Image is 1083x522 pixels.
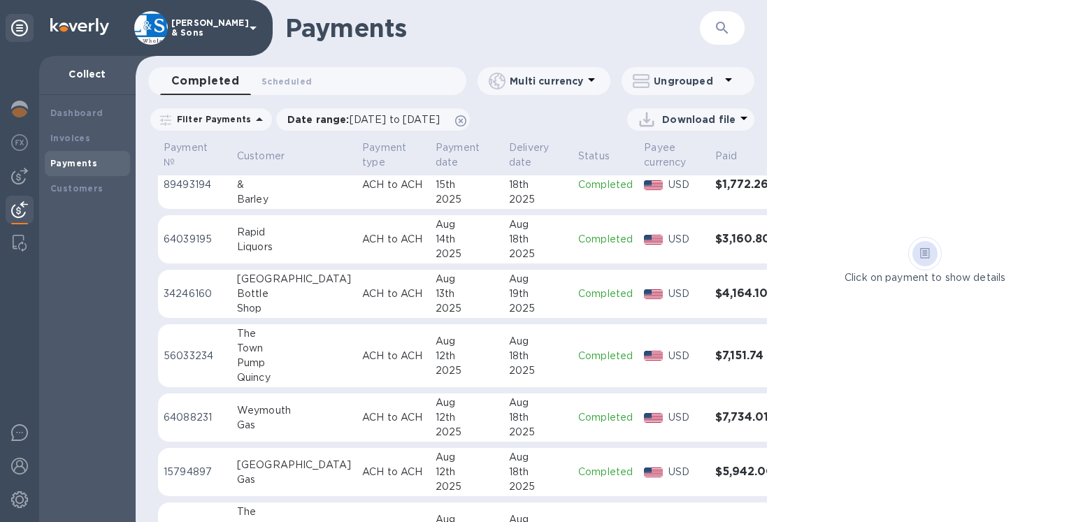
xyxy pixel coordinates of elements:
[436,140,498,170] span: Payment date
[287,113,447,126] p: Date range :
[578,177,633,192] p: Completed
[578,410,633,425] p: Completed
[715,465,775,479] h3: $5,942.00
[436,396,498,410] div: Aug
[668,465,704,479] p: USD
[578,232,633,247] p: Completed
[578,349,633,363] p: Completed
[436,425,498,440] div: 2025
[237,240,351,254] div: Liquors
[578,149,628,164] span: Status
[237,341,351,356] div: Town
[164,465,226,479] p: 15794897
[164,349,226,363] p: 56033234
[436,363,498,378] div: 2025
[436,450,498,465] div: Aug
[436,247,498,261] div: 2025
[237,403,351,418] div: Weymouth
[644,289,663,299] img: USD
[362,465,424,479] p: ACH to ACH
[436,410,498,425] div: 12th
[845,270,1005,285] p: Click on payment to show details
[509,272,567,287] div: Aug
[237,301,351,316] div: Shop
[237,287,351,301] div: Bottle
[644,140,704,170] span: Payee currency
[509,465,567,479] div: 18th
[509,450,567,465] div: Aug
[668,177,704,192] p: USD
[50,67,124,81] p: Collect
[237,356,351,370] div: Pump
[171,71,239,91] span: Completed
[715,411,775,424] h3: $7,734.01
[11,134,28,151] img: Foreign exchange
[509,425,567,440] div: 2025
[578,465,633,479] p: Completed
[436,192,498,207] div: 2025
[509,363,567,378] div: 2025
[436,177,498,192] div: 15th
[350,114,440,125] span: [DATE] to [DATE]
[171,18,241,38] p: [PERSON_NAME] & Sons
[164,140,226,170] span: Payment №
[237,149,303,164] span: Customer
[237,458,351,472] div: [GEOGRAPHIC_DATA]
[662,113,736,126] p: Download file
[436,140,480,170] p: Payment date
[668,410,704,425] p: USD
[509,479,567,494] div: 2025
[644,413,663,423] img: USD
[668,232,704,247] p: USD
[436,465,498,479] div: 12th
[654,74,720,88] p: Ungrouped
[644,140,686,170] p: Payee currency
[164,232,226,247] p: 64039195
[436,272,498,287] div: Aug
[644,235,663,245] img: USD
[715,178,775,191] h3: $1,772.26
[578,287,633,301] p: Completed
[509,301,567,316] div: 2025
[285,13,700,43] h1: Payments
[362,140,424,170] span: Payment type
[50,183,103,194] b: Customers
[362,349,424,363] p: ACH to ACH
[436,287,498,301] div: 13th
[261,74,312,89] span: Scheduled
[578,149,610,164] p: Status
[237,472,351,487] div: Gas
[510,74,583,88] p: Multi currency
[436,349,498,363] div: 12th
[509,232,567,247] div: 18th
[362,410,424,425] p: ACH to ACH
[164,140,208,170] p: Payment №
[50,108,103,118] b: Dashboard
[171,113,251,125] p: Filter Payments
[237,418,351,433] div: Gas
[276,108,470,131] div: Date range:[DATE] to [DATE]
[164,287,226,301] p: 34246160
[668,349,704,363] p: USD
[436,334,498,349] div: Aug
[509,177,567,192] div: 18th
[436,479,498,494] div: 2025
[509,287,567,301] div: 19th
[436,217,498,232] div: Aug
[509,349,567,363] div: 18th
[237,370,351,385] div: Quincy
[715,349,775,363] h3: $7,151.74
[509,247,567,261] div: 2025
[50,133,90,143] b: Invoices
[362,177,424,192] p: ACH to ACH
[644,180,663,190] img: USD
[509,140,549,170] p: Delivery date
[237,192,351,207] div: Barley
[237,505,351,519] div: The
[509,410,567,425] div: 18th
[436,232,498,247] div: 14th
[50,18,109,35] img: Logo
[362,140,406,170] p: Payment type
[237,225,351,240] div: Rapid
[237,149,285,164] p: Customer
